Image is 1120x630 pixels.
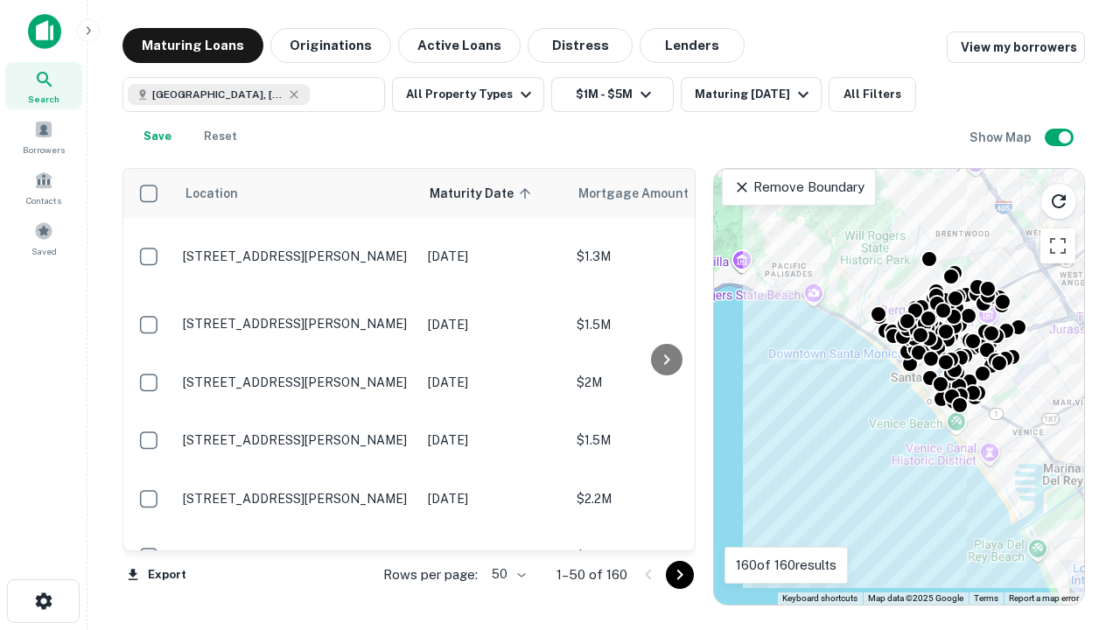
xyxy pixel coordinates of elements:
p: [DATE] [428,547,559,566]
button: Go to next page [666,561,694,589]
p: $2M [577,373,752,392]
button: Originations [270,28,391,63]
div: 0 0 [714,169,1084,605]
p: $1.3M [577,247,752,266]
span: Borrowers [23,143,65,157]
button: Reset [192,119,248,154]
img: capitalize-icon.png [28,14,61,49]
button: Maturing Loans [122,28,263,63]
button: Active Loans [398,28,521,63]
a: Report a map error [1009,593,1079,603]
span: Contacts [26,193,61,207]
a: Open this area in Google Maps (opens a new window) [718,582,776,605]
span: Mortgage Amount [578,183,711,204]
button: Reload search area [1040,183,1077,220]
button: Export [122,562,191,588]
span: Saved [31,244,57,258]
button: All Filters [829,77,916,112]
iframe: Chat Widget [1032,490,1120,574]
th: Maturity Date [419,169,568,218]
a: Search [5,62,82,109]
p: 160 of 160 results [736,555,836,576]
p: [DATE] [428,430,559,450]
img: Google [718,582,776,605]
span: Location [185,183,238,204]
button: Toggle fullscreen view [1040,228,1075,263]
p: [STREET_ADDRESS][PERSON_NAME] [183,432,410,448]
p: [DATE] [428,315,559,334]
a: Saved [5,214,82,262]
p: $1.5M [577,430,752,450]
span: Maturity Date [430,183,536,204]
button: Distress [528,28,633,63]
button: All Property Types [392,77,544,112]
p: [STREET_ADDRESS][PERSON_NAME] [183,374,410,390]
p: [DATE] [428,247,559,266]
p: [DATE] [428,373,559,392]
th: Mortgage Amount [568,169,760,218]
p: 1–50 of 160 [556,564,627,585]
span: Search [28,92,59,106]
p: $1.5M [577,315,752,334]
h6: Show Map [969,128,1034,147]
span: Map data ©2025 Google [868,593,963,603]
p: [DATE] [428,489,559,508]
button: $1M - $5M [551,77,674,112]
button: Lenders [640,28,745,63]
p: [STREET_ADDRESS][PERSON_NAME] [183,491,410,507]
p: [STREET_ADDRESS][PERSON_NAME] [183,316,410,332]
p: Rows per page: [383,564,478,585]
span: [GEOGRAPHIC_DATA], [GEOGRAPHIC_DATA], [GEOGRAPHIC_DATA] [152,87,283,102]
a: Terms (opens in new tab) [974,593,998,603]
th: Location [174,169,419,218]
a: Contacts [5,164,82,211]
p: $2.2M [577,489,752,508]
p: Remove Boundary [733,177,864,198]
button: Maturing [DATE] [681,77,822,112]
a: Borrowers [5,113,82,160]
a: View my borrowers [947,31,1085,63]
div: 50 [485,562,528,587]
p: [STREET_ADDRESS][PERSON_NAME] [183,549,410,564]
p: [STREET_ADDRESS][PERSON_NAME] [183,248,410,264]
p: $1.3M [577,547,752,566]
div: Maturing [DATE] [695,84,814,105]
button: Save your search to get updates of matches that match your search criteria. [129,119,185,154]
button: Keyboard shortcuts [782,592,857,605]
